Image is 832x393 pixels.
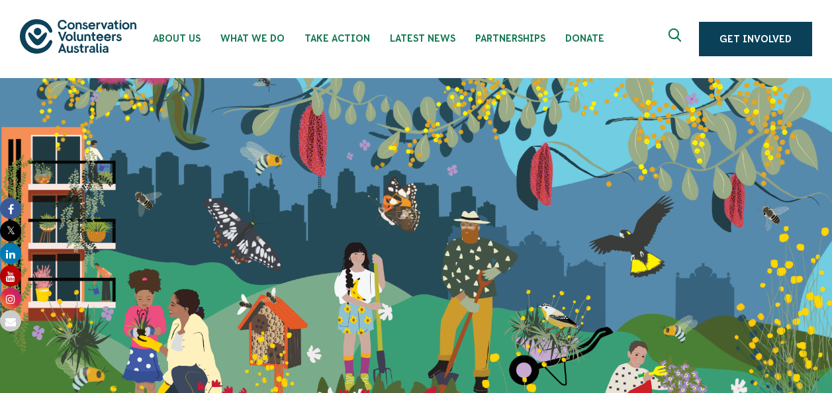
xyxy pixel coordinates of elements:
[304,33,370,44] span: Take Action
[669,28,685,50] span: Expand search box
[661,23,692,55] button: Expand search box Close search box
[475,33,545,44] span: Partnerships
[565,33,604,44] span: Donate
[153,33,201,44] span: About Us
[699,22,812,56] a: Get Involved
[20,19,136,53] img: logo.svg
[390,33,455,44] span: Latest News
[220,33,285,44] span: What We Do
